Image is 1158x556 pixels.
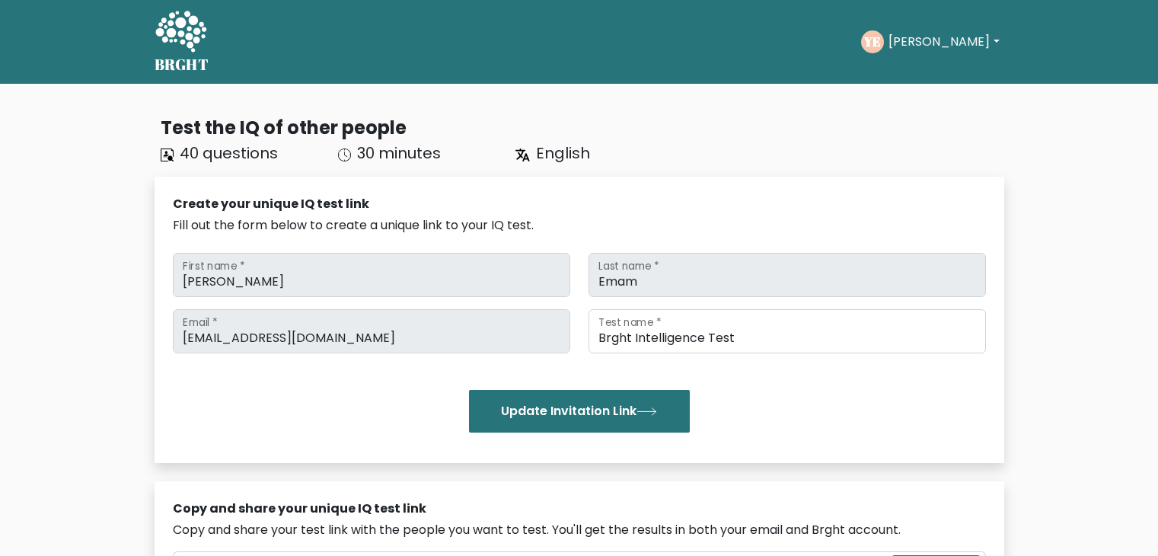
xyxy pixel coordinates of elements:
a: BRGHT [155,6,209,78]
span: 30 minutes [357,142,441,164]
div: Fill out the form below to create a unique link to your IQ test. [173,216,986,235]
input: Last name [589,253,986,297]
button: [PERSON_NAME] [884,32,1003,52]
h5: BRGHT [155,56,209,74]
div: Copy and share your test link with the people you want to test. You'll get the results in both yo... [173,521,986,539]
div: Copy and share your unique IQ test link [173,500,986,518]
input: Email [173,309,570,353]
input: Test name [589,309,986,353]
div: Create your unique IQ test link [173,195,986,213]
span: 40 questions [180,142,278,164]
input: First name [173,253,570,297]
button: Update Invitation Link [469,390,690,433]
span: English [536,142,590,164]
text: YE [863,33,881,50]
div: Test the IQ of other people [161,114,1004,142]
